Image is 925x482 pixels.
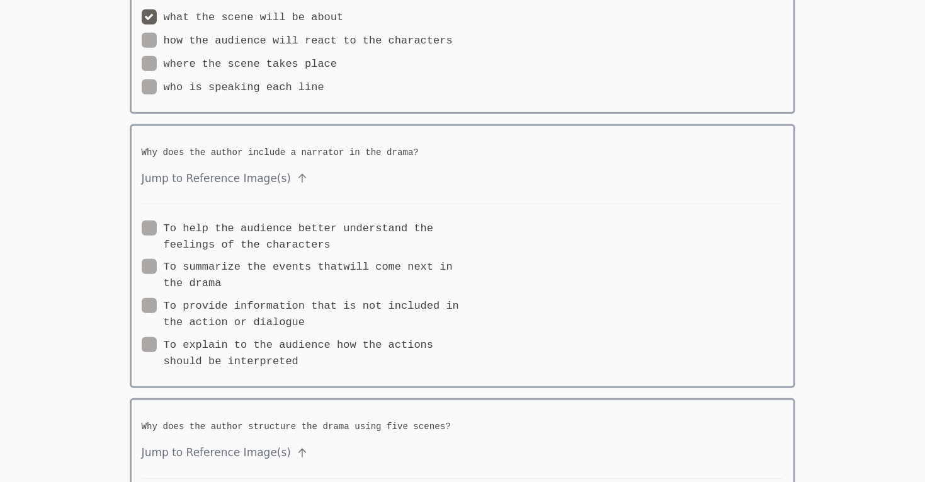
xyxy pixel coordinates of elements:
label: what the scene will be about [142,9,344,26]
label: To explain to the audience how the actions should be interpreted [142,337,463,370]
h5: Why does the author include a narrator in the drama? [142,146,784,159]
label: To provide information that is not included in the action or dialogue [142,298,463,331]
label: To summarize the events thatwill come next in the drama [142,259,463,292]
span: Jump to Reference Image(s) [142,169,784,188]
span: Jump to Reference Image(s) [142,444,784,462]
label: To help the audience better understand the feelings of the characters [142,221,463,253]
label: who is speaking each line [142,79,324,96]
label: where the scene takes place [142,56,337,72]
label: how the audience will react to the characters [142,33,453,49]
h5: Why does the author structure the drama using five scenes? [142,420,784,433]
